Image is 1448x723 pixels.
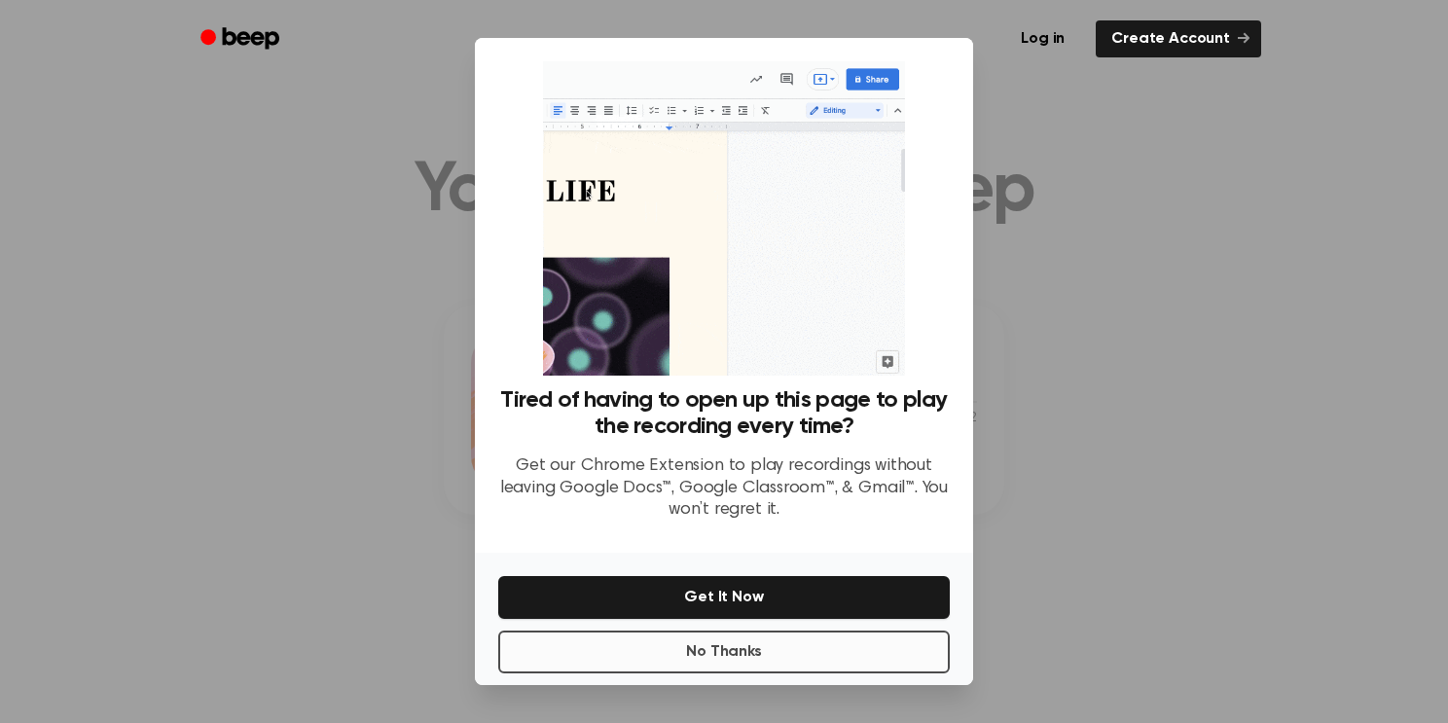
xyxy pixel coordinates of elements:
p: Get our Chrome Extension to play recordings without leaving Google Docs™, Google Classroom™, & Gm... [498,455,950,522]
h3: Tired of having to open up this page to play the recording every time? [498,387,950,440]
a: Create Account [1096,20,1261,57]
button: No Thanks [498,631,950,673]
a: Beep [187,20,297,58]
a: Log in [1001,17,1084,61]
button: Get It Now [498,576,950,619]
img: Beep extension in action [543,61,904,376]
